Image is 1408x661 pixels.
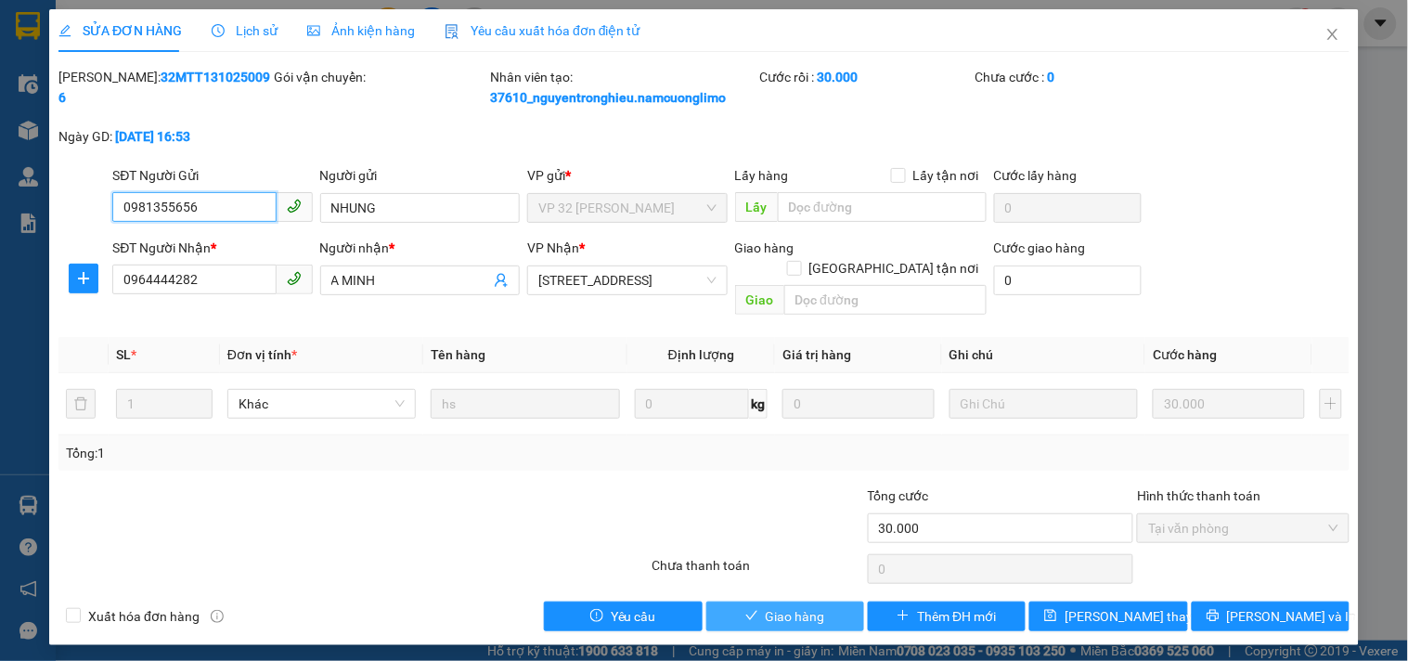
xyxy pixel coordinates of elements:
[994,266,1143,295] input: Cước giao hàng
[69,264,98,293] button: plus
[490,67,756,108] div: Nhân viên tạo:
[1044,609,1057,624] span: save
[778,192,987,222] input: Dọc đường
[81,606,207,627] span: Xuất hóa đơn hàng
[735,192,778,222] span: Lấy
[975,67,1187,87] div: Chưa cước :
[112,238,312,258] div: SĐT Người Nhận
[735,168,789,183] span: Lấy hàng
[782,347,851,362] span: Giá trị hàng
[112,165,312,186] div: SĐT Người Gửi
[650,555,865,588] div: Chưa thanh toán
[320,165,520,186] div: Người gửi
[544,602,702,631] button: exclamation-circleYêu cầu
[58,126,270,147] div: Ngày GD:
[906,165,987,186] span: Lấy tận nơi
[897,609,910,624] span: plus
[307,24,320,37] span: picture
[1137,488,1260,503] label: Hình thức thanh toán
[1065,606,1213,627] span: [PERSON_NAME] thay đổi
[818,70,859,84] b: 30.000
[445,24,459,39] img: icon
[917,606,996,627] span: Thêm ĐH mới
[766,606,825,627] span: Giao hàng
[1148,514,1337,542] span: Tại văn phòng
[227,347,297,362] span: Đơn vị tính
[782,389,935,419] input: 0
[706,602,864,631] button: checkGiao hàng
[116,347,131,362] span: SL
[66,389,96,419] button: delete
[320,238,520,258] div: Người nhận
[994,168,1078,183] label: Cước lấy hàng
[868,488,929,503] span: Tổng cước
[1192,602,1350,631] button: printer[PERSON_NAME] và In
[445,23,640,38] span: Yêu cầu xuất hóa đơn điện tử
[1207,609,1220,624] span: printer
[287,271,302,286] span: phone
[431,347,485,362] span: Tên hàng
[538,194,716,222] span: VP 32 Mạc Thái Tổ
[735,240,794,255] span: Giao hàng
[868,602,1026,631] button: plusThêm ĐH mới
[211,610,224,623] span: info-circle
[239,390,405,418] span: Khác
[611,606,656,627] span: Yêu cầu
[58,23,182,38] span: SỬA ĐƠN HÀNG
[1227,606,1357,627] span: [PERSON_NAME] và In
[527,240,579,255] span: VP Nhận
[490,90,726,105] b: 37610_nguyentronghieu.namcuonglimo
[802,258,987,279] span: [GEOGRAPHIC_DATA] tận nơi
[431,389,619,419] input: VD: Bàn, Ghế
[58,24,71,37] span: edit
[58,67,270,108] div: [PERSON_NAME]:
[668,347,734,362] span: Định lượng
[1153,389,1305,419] input: 0
[749,389,768,419] span: kg
[784,285,987,315] input: Dọc đường
[538,266,716,294] span: 142 Hai Bà Trưng
[212,23,278,38] span: Lịch sử
[527,165,727,186] div: VP gửi
[942,337,1145,373] th: Ghi chú
[115,129,190,144] b: [DATE] 16:53
[1320,389,1342,419] button: plus
[1307,9,1359,61] button: Close
[1153,347,1217,362] span: Cước hàng
[994,193,1143,223] input: Cước lấy hàng
[70,271,97,286] span: plus
[287,199,302,214] span: phone
[212,24,225,37] span: clock-circle
[760,67,972,87] div: Cước rồi :
[949,389,1138,419] input: Ghi Chú
[1325,27,1340,42] span: close
[745,609,758,624] span: check
[275,67,486,87] div: Gói vận chuyển:
[590,609,603,624] span: exclamation-circle
[307,23,415,38] span: Ảnh kiện hàng
[494,273,509,288] span: user-add
[1048,70,1055,84] b: 0
[1029,602,1187,631] button: save[PERSON_NAME] thay đổi
[735,285,784,315] span: Giao
[994,240,1086,255] label: Cước giao hàng
[58,70,270,105] b: 32MTT1310250096
[66,443,545,463] div: Tổng: 1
